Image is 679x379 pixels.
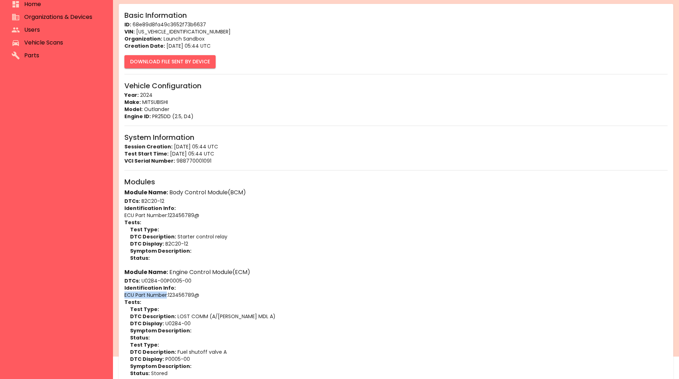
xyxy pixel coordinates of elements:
[130,226,159,233] strong: Test Type:
[124,113,151,120] strong: Engine ID:
[124,21,668,28] p: 68e89d8fa49c3652f73b6637
[124,99,141,106] strong: Make:
[124,219,141,226] strong: Tests:
[130,247,191,254] strong: Symptom Description:
[124,106,668,113] p: Outlander
[130,370,150,377] strong: Status:
[130,233,176,240] strong: DTC Description:
[130,363,191,370] strong: Symptom Description:
[124,28,668,35] p: [US_VEHICLE_IDENTIFICATION_NUMBER]
[130,233,668,240] p: Starter control relay
[130,320,164,327] strong: DTC Display:
[124,143,173,150] strong: Session Creation:
[124,99,668,106] p: MITSUBISHI
[130,254,150,262] strong: Status:
[124,91,668,99] p: 2024
[124,299,141,306] strong: Tests:
[130,348,668,356] p: Fuel shutoff valve A
[130,320,668,327] p: U0284-00
[24,38,102,47] span: Vehicle Scans
[130,356,668,363] p: P0005-00
[124,188,168,196] strong: Module Name:
[124,198,668,205] p: B2C20-12
[124,157,175,164] strong: VCI Serial Number:
[124,176,668,188] h6: Modules
[124,150,169,157] strong: Test Start Time:
[130,313,176,320] strong: DTC Description:
[130,240,668,247] p: B2C20-12
[124,205,176,212] strong: Identification Info:
[24,13,102,21] span: Organizations & Devices
[124,143,668,150] p: [DATE] 05:44 UTC
[124,106,143,113] strong: Model:
[124,113,668,120] p: PR25DD (2.5, D4)
[124,150,668,157] p: [DATE] 05:44 UTC
[124,35,668,42] p: Launch Sandbox
[130,240,164,247] strong: DTC Display:
[124,291,668,299] p: ECU Part Number : 123456789@
[124,157,668,164] p: 988770001091
[124,42,668,49] p: [DATE] 05:44 UTC
[124,21,131,28] strong: ID:
[124,10,668,21] h6: Basic Information
[24,51,102,60] span: Parts
[124,268,168,276] strong: Module Name:
[130,356,164,363] strong: DTC Display:
[130,341,159,348] strong: Test Type:
[124,132,668,143] h6: System Information
[124,188,668,198] h6: Body Control Module(BCM)
[130,327,191,334] strong: Symptom Description:
[124,28,135,35] strong: VIN:
[130,370,668,377] p: Stored
[124,284,176,291] strong: Identification Info:
[124,198,140,205] strong: DTCs:
[130,313,668,320] p: LOST COMM (A/[PERSON_NAME] MDL A)
[24,26,102,34] span: Users
[130,334,150,341] strong: Status:
[124,212,668,219] p: ECU Part Number : 123456789@
[124,277,668,284] p: U0284-00 P0005-00
[124,80,668,91] h6: Vehicle Configuration
[124,277,140,284] strong: DTCs:
[124,267,668,277] h6: Engine Control Module(ECM)
[130,306,159,313] strong: Test Type:
[124,55,216,68] button: Download File Sent By Device
[124,91,139,99] strong: Year:
[130,348,176,356] strong: DTC Description:
[124,42,165,49] strong: Creation Date:
[124,35,162,42] strong: Organization:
